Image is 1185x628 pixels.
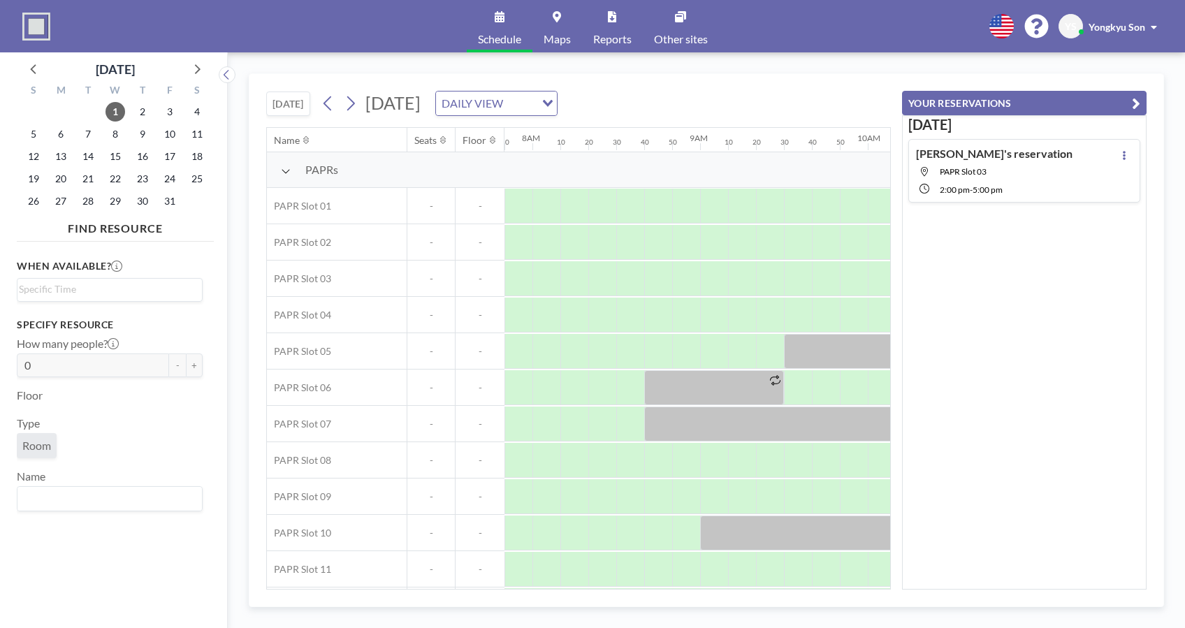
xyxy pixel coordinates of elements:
[267,563,331,576] span: PAPR Slot 11
[24,147,43,166] span: Sunday, October 12, 2025
[267,200,331,212] span: PAPR Slot 01
[456,418,504,430] span: -
[669,138,677,147] div: 50
[456,272,504,285] span: -
[48,82,75,101] div: M
[1065,20,1077,33] span: YS
[19,490,194,508] input: Search for option
[51,124,71,144] span: Monday, October 6, 2025
[456,309,504,321] span: -
[973,184,1003,195] span: 5:00 PM
[456,381,504,394] span: -
[22,439,51,453] span: Room
[557,138,565,147] div: 10
[51,191,71,211] span: Monday, October 27, 2025
[266,92,310,116] button: [DATE]
[690,133,708,143] div: 9AM
[133,191,152,211] span: Thursday, October 30, 2025
[187,147,207,166] span: Saturday, October 18, 2025
[456,454,504,467] span: -
[613,138,621,147] div: 30
[187,124,207,144] span: Saturday, October 11, 2025
[106,169,125,189] span: Wednesday, October 22, 2025
[456,527,504,539] span: -
[940,166,987,177] span: PAPR Slot 03
[129,82,156,101] div: T
[407,200,455,212] span: -
[654,34,708,45] span: Other sites
[160,102,180,122] span: Friday, October 3, 2025
[478,34,521,45] span: Schedule
[501,138,509,147] div: 50
[133,124,152,144] span: Thursday, October 9, 2025
[916,147,1073,161] h4: [PERSON_NAME]'s reservation
[725,138,733,147] div: 10
[51,169,71,189] span: Monday, October 20, 2025
[75,82,102,101] div: T
[17,279,202,300] div: Search for option
[22,13,50,41] img: organization-logo
[78,124,98,144] span: Tuesday, October 7, 2025
[267,236,331,249] span: PAPR Slot 02
[106,147,125,166] span: Wednesday, October 15, 2025
[169,353,186,377] button: -
[436,92,557,115] div: Search for option
[78,191,98,211] span: Tuesday, October 28, 2025
[17,319,203,331] h3: Specify resource
[908,116,1140,133] h3: [DATE]
[1089,21,1145,33] span: Yongkyu Son
[78,147,98,166] span: Tuesday, October 14, 2025
[407,309,455,321] span: -
[17,469,45,483] label: Name
[808,138,817,147] div: 40
[456,563,504,576] span: -
[522,133,540,143] div: 8AM
[106,191,125,211] span: Wednesday, October 29, 2025
[267,454,331,467] span: PAPR Slot 08
[24,124,43,144] span: Sunday, October 5, 2025
[857,133,880,143] div: 10AM
[456,345,504,358] span: -
[902,91,1147,115] button: YOUR RESERVATIONS
[267,418,331,430] span: PAPR Slot 07
[160,147,180,166] span: Friday, October 17, 2025
[160,124,180,144] span: Friday, October 10, 2025
[267,345,331,358] span: PAPR Slot 05
[106,124,125,144] span: Wednesday, October 8, 2025
[17,487,202,511] div: Search for option
[585,138,593,147] div: 20
[160,169,180,189] span: Friday, October 24, 2025
[19,282,194,297] input: Search for option
[780,138,789,147] div: 30
[274,134,300,147] div: Name
[24,191,43,211] span: Sunday, October 26, 2025
[17,388,43,402] label: Floor
[365,92,421,113] span: [DATE]
[544,34,571,45] span: Maps
[133,147,152,166] span: Thursday, October 16, 2025
[456,200,504,212] span: -
[20,82,48,101] div: S
[753,138,761,147] div: 20
[17,416,40,430] label: Type
[641,138,649,147] div: 40
[836,138,845,147] div: 50
[970,184,973,195] span: -
[414,134,437,147] div: Seats
[267,527,331,539] span: PAPR Slot 10
[267,490,331,503] span: PAPR Slot 09
[267,309,331,321] span: PAPR Slot 04
[187,102,207,122] span: Saturday, October 4, 2025
[17,337,119,351] label: How many people?
[186,353,203,377] button: +
[24,169,43,189] span: Sunday, October 19, 2025
[407,381,455,394] span: -
[456,490,504,503] span: -
[106,102,125,122] span: Wednesday, October 1, 2025
[407,418,455,430] span: -
[96,59,135,79] div: [DATE]
[407,454,455,467] span: -
[463,134,486,147] div: Floor
[407,527,455,539] span: -
[78,169,98,189] span: Tuesday, October 21, 2025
